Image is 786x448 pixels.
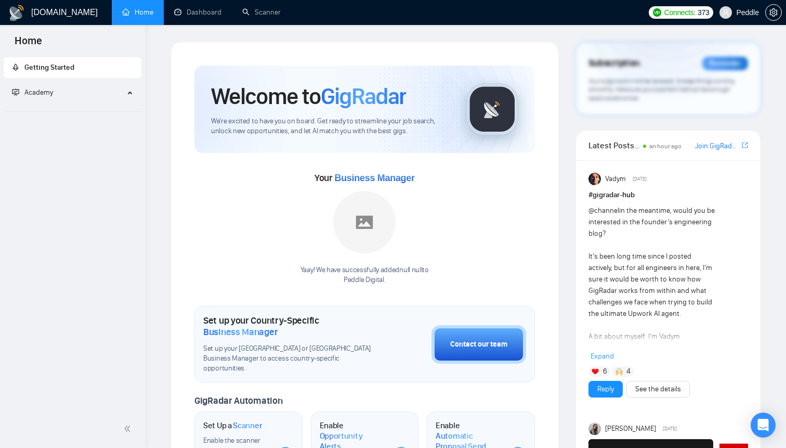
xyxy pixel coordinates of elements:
img: Mariia Heshka [588,423,601,435]
span: Latest Posts from the GigRadar Community [588,139,640,152]
li: Academy Homepage [4,107,141,114]
li: Getting Started [4,57,141,78]
span: [DATE] [663,424,677,433]
span: 6 [603,366,607,377]
span: GigRadar [321,82,406,110]
span: rocket [12,63,19,71]
div: Yaay! We have successfully added null null to [300,265,429,285]
span: 373 [698,7,709,18]
a: searchScanner [242,8,281,17]
span: Connects: [664,7,696,18]
a: See the details [635,383,681,395]
span: Home [6,33,50,55]
span: Subscription [588,55,640,72]
span: export [742,141,748,149]
span: user [722,9,729,16]
span: [DATE] [633,174,647,184]
span: [PERSON_NAME] [605,423,656,434]
a: Join GigRadar Slack Community [695,140,740,152]
span: fund-projection-screen [12,88,19,96]
button: setting [765,4,782,21]
span: setting [766,8,781,17]
img: upwork-logo.png [653,8,661,17]
div: Open Intercom Messenger [751,413,776,438]
a: Reply [597,383,614,395]
span: 4 [626,366,631,377]
span: Expand [591,352,614,361]
img: ❤️ [592,368,599,375]
h1: Set Up a [203,420,262,431]
span: @channel [588,206,619,215]
h1: Welcome to [211,82,406,110]
img: gigradar-logo.png [466,83,518,135]
span: Business Manager [203,326,278,338]
img: placeholder.png [333,191,396,253]
img: 🙌 [615,368,623,375]
span: Your [315,172,415,184]
span: GigRadar Automation [194,395,282,406]
button: Contact our team [431,325,526,364]
span: Scanner [233,420,262,431]
a: setting [765,8,782,17]
span: double-left [124,424,134,434]
img: Vadym [588,173,601,185]
span: Getting Started [24,63,74,72]
h1: # gigradar-hub [588,189,748,201]
span: Business Manager [334,173,414,183]
span: Vadym [605,173,626,185]
span: Academy [12,88,53,97]
span: Academy [24,88,53,97]
a: export [742,140,748,150]
p: Peddle Digital . [300,275,429,285]
button: See the details [626,381,690,398]
div: Reminder [702,57,748,70]
a: homeHome [122,8,153,17]
img: logo [8,5,25,21]
div: Contact our team [450,339,507,350]
span: Set up your [GEOGRAPHIC_DATA] or [GEOGRAPHIC_DATA] Business Manager to access country-specific op... [203,344,379,374]
button: Reply [588,381,623,398]
h1: Set up your Country-Specific [203,315,379,338]
a: dashboardDashboard [174,8,221,17]
span: Your subscription will be renewed. To keep things running smoothly, make sure your payment method... [588,77,735,102]
span: an hour ago [649,143,682,150]
span: We're excited to have you on board. Get ready to streamline your job search, unlock new opportuni... [211,117,450,136]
